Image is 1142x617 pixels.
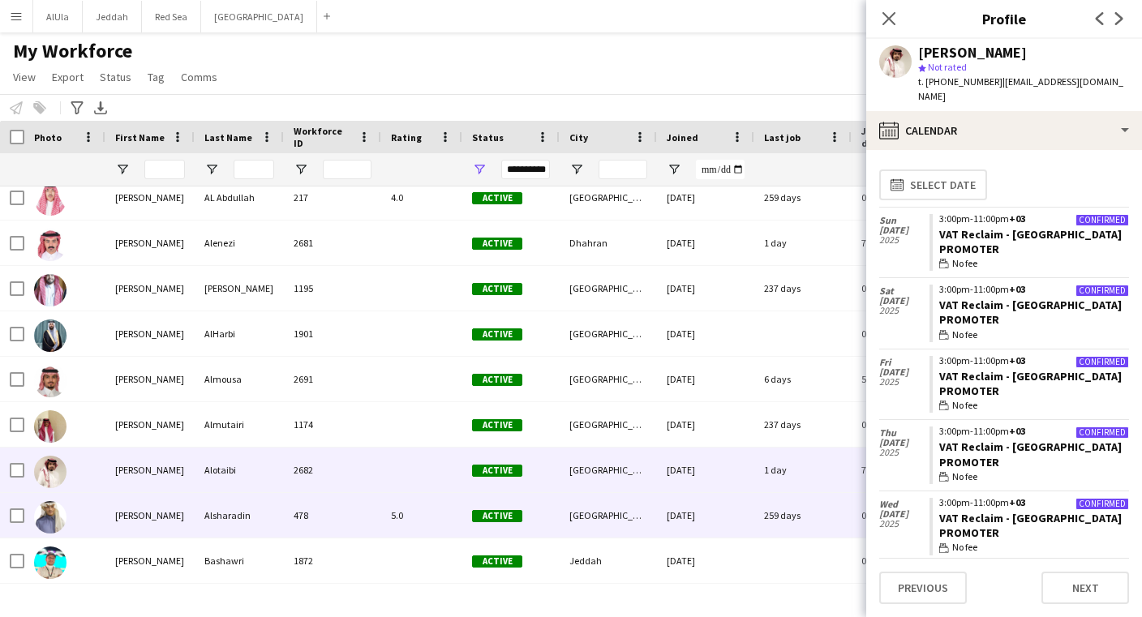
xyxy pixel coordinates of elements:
input: Workforce ID Filter Input [323,160,371,179]
span: Sat [879,286,929,296]
img: Abdulaziz Alenezi [34,229,67,261]
div: 259 days [754,175,852,220]
div: Alenezi [195,221,284,265]
button: Previous [879,572,967,604]
div: AL Abdullah [195,175,284,220]
a: Status [93,66,138,88]
span: City [569,131,588,144]
a: Comms [174,66,224,88]
div: [PERSON_NAME] [105,221,195,265]
div: 3:00pm-11:00pm [939,285,1129,294]
div: [GEOGRAPHIC_DATA] [560,175,657,220]
span: [DATE] [879,509,929,519]
img: Abdulaziz Almousa [34,365,67,397]
div: 237 days [754,402,852,447]
span: No fee [952,328,977,342]
span: 2025 [879,306,929,315]
div: [GEOGRAPHIC_DATA] [560,357,657,401]
div: Alsharadin [195,493,284,538]
div: [GEOGRAPHIC_DATA] [560,311,657,356]
div: [PERSON_NAME] [105,493,195,538]
span: Active [472,510,522,522]
span: Rating [391,131,422,144]
img: Abdulaziz Alotaibi [34,456,67,488]
span: No fee [952,256,977,271]
span: Active [472,192,522,204]
span: No fee [952,469,977,484]
div: AlHarbi [195,311,284,356]
div: Jeddah [560,538,657,583]
div: 3:00pm-11:00pm [939,356,1129,366]
span: Fri [879,358,929,367]
span: First Name [115,131,165,144]
span: +03 [1009,283,1025,295]
div: 1 day [754,221,852,265]
div: 2682 [284,448,381,492]
input: First Name Filter Input [144,160,185,179]
button: Select date [879,169,987,200]
span: Active [472,465,522,477]
span: [DATE] [879,438,929,448]
a: VAT Reclaim - [GEOGRAPHIC_DATA] [939,511,1122,525]
div: Promoter [939,383,1129,398]
img: Abdulaziz AL Abdullah [34,183,67,216]
span: Last Name [204,131,252,144]
span: Not rated [928,61,967,73]
span: 2025 [879,377,929,387]
a: Tag [141,66,171,88]
div: 2681 [284,221,381,265]
div: 0 [852,311,957,356]
div: 259 days [754,493,852,538]
div: 1195 [284,266,381,311]
div: Promoter [939,455,1129,469]
div: [GEOGRAPHIC_DATA] [560,493,657,538]
div: Promoter [939,525,1129,540]
span: No fee [952,398,977,413]
div: 1 day [754,448,852,492]
button: Red Sea [142,1,201,32]
div: Confirmed [1075,426,1129,439]
span: +03 [1009,425,1025,437]
span: Last job [764,131,801,144]
div: [PERSON_NAME] [105,266,195,311]
div: 3:00pm-11:00pm [939,426,1129,436]
div: [PERSON_NAME] [195,266,284,311]
span: +03 [1009,354,1025,366]
span: Workforce ID [294,125,352,149]
span: View [13,70,36,84]
div: 237 days [754,266,852,311]
span: [DATE] [879,367,929,377]
div: [DATE] [657,357,754,401]
div: Confirmed [1075,356,1129,368]
img: Abdulaziz Bashawri [34,546,67,579]
span: Active [472,328,522,341]
span: Comms [181,70,217,84]
span: Photo [34,131,62,144]
a: VAT Reclaim - [GEOGRAPHIC_DATA] [939,227,1122,242]
app-action-btn: Advanced filters [67,98,87,118]
div: 5.0 [381,493,462,538]
span: +03 [1009,212,1025,225]
span: Active [472,283,522,295]
button: Open Filter Menu [115,162,130,177]
div: [GEOGRAPHIC_DATA] [560,266,657,311]
a: VAT Reclaim - [GEOGRAPHIC_DATA] [939,369,1122,383]
div: [PERSON_NAME] [105,311,195,356]
span: Active [472,374,522,386]
button: Open Filter Menu [472,162,487,177]
img: Abdulaziz AlHarbi [34,319,67,352]
div: 4.0 [381,175,462,220]
div: 73 [852,448,957,492]
div: Dhahran [560,221,657,265]
span: Tag [148,70,165,84]
div: 2691 [284,357,381,401]
div: 73 [852,221,957,265]
span: 2025 [879,448,929,457]
span: My Workforce [13,39,132,63]
img: Abdulaziz Almutairi [34,410,67,443]
button: Open Filter Menu [204,162,219,177]
div: [DATE] [657,402,754,447]
div: [DATE] [657,493,754,538]
a: VAT Reclaim - [GEOGRAPHIC_DATA] [939,298,1122,312]
div: [GEOGRAPHIC_DATA] [560,448,657,492]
